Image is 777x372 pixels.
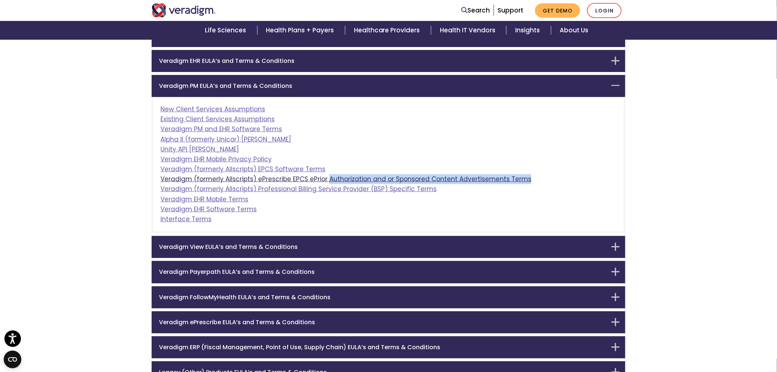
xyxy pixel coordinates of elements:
[431,21,506,40] a: Health IT Vendors
[159,294,607,301] h6: Veradigm FollowMyHealth EULA’s and Terms & Conditions
[159,344,607,351] h6: Veradigm ERP (Fiscal Management, Point of Use, Supply Chain) EULA’s and Terms & Conditions
[159,268,607,275] h6: Veradigm Payerpath EULA’s and Terms & Conditions
[160,145,239,154] a: Unity API [PERSON_NAME]
[257,21,345,40] a: Health Plans + Payers
[160,115,275,124] a: Existing Client Services Assumptions
[160,135,291,144] a: Alpha II (formerly Unicor) [PERSON_NAME]
[587,3,622,18] a: Login
[637,320,768,363] iframe: Drift Chat Widget
[160,155,272,164] a: Veradigm EHR Mobile Privacy Policy
[160,175,531,183] a: Veradigm (formerly Allscripts) ePrescribe EPCS ePrior Authorization and or Sponsored Content Adve...
[160,185,437,193] a: Veradigm (formerly Allscripts) Professional Billing Service Provider (BSP) Specific Terms
[498,6,523,15] a: Support
[152,3,216,17] img: Veradigm logo
[551,21,597,40] a: About Us
[159,243,607,250] h6: Veradigm View EULA’s and Terms & Conditions
[159,82,607,89] h6: Veradigm PM EULA’s and Terms & Conditions
[159,319,607,326] h6: Veradigm ePrescribe EULA’s and Terms & Conditions
[160,195,248,204] a: Veradigm EHR Mobile Terms
[159,57,607,64] h6: Veradigm EHR EULA’s and Terms & Conditions
[160,165,325,174] a: Veradigm (formerly Allscripts) EPCS Software Terms
[160,215,212,223] a: Interface Terms
[461,6,490,15] a: Search
[506,21,551,40] a: Insights
[345,21,431,40] a: Healthcare Providers
[160,205,257,214] a: Veradigm EHR Software Terms
[535,3,580,18] a: Get Demo
[196,21,257,40] a: Life Sciences
[4,351,21,368] button: Open CMP widget
[160,125,282,133] a: Veradigm PM and EHR Software Terms
[160,105,265,114] a: New Client Services Assumptions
